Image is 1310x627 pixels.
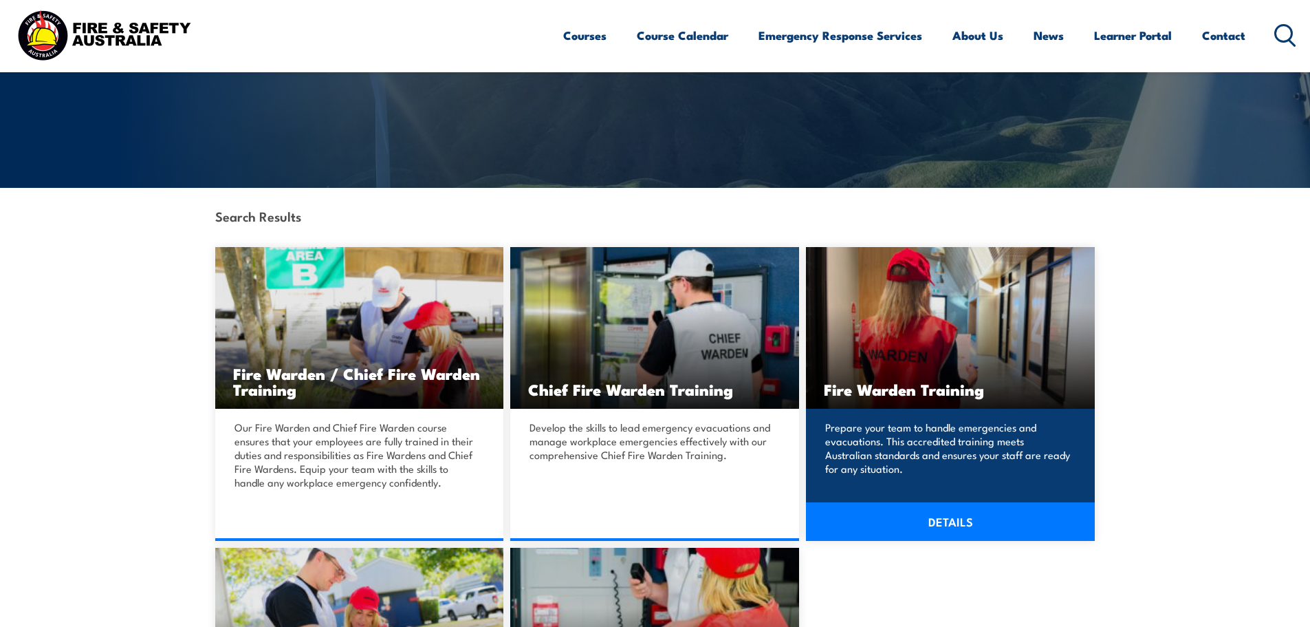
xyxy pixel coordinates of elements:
[215,247,504,409] img: Fire Warden and Chief Fire Warden Training
[1202,17,1245,54] a: Contact
[215,206,301,225] strong: Search Results
[758,17,922,54] a: Emergency Response Services
[1094,17,1172,54] a: Learner Portal
[1034,17,1064,54] a: News
[952,17,1003,54] a: About Us
[528,381,781,397] h3: Chief Fire Warden Training
[637,17,728,54] a: Course Calendar
[510,247,799,409] img: Chief Fire Warden Training
[806,247,1095,409] img: Fire Warden Training
[233,365,486,397] h3: Fire Warden / Chief Fire Warden Training
[215,247,504,409] a: Fire Warden / Chief Fire Warden Training
[825,421,1071,476] p: Prepare your team to handle emergencies and evacuations. This accredited training meets Australia...
[824,381,1077,397] h3: Fire Warden Training
[806,502,1095,541] a: DETAILS
[530,421,776,462] p: Develop the skills to lead emergency evacuations and manage workplace emergencies effectively wit...
[563,17,607,54] a: Courses
[234,421,481,489] p: Our Fire Warden and Chief Fire Warden course ensures that your employees are fully trained in the...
